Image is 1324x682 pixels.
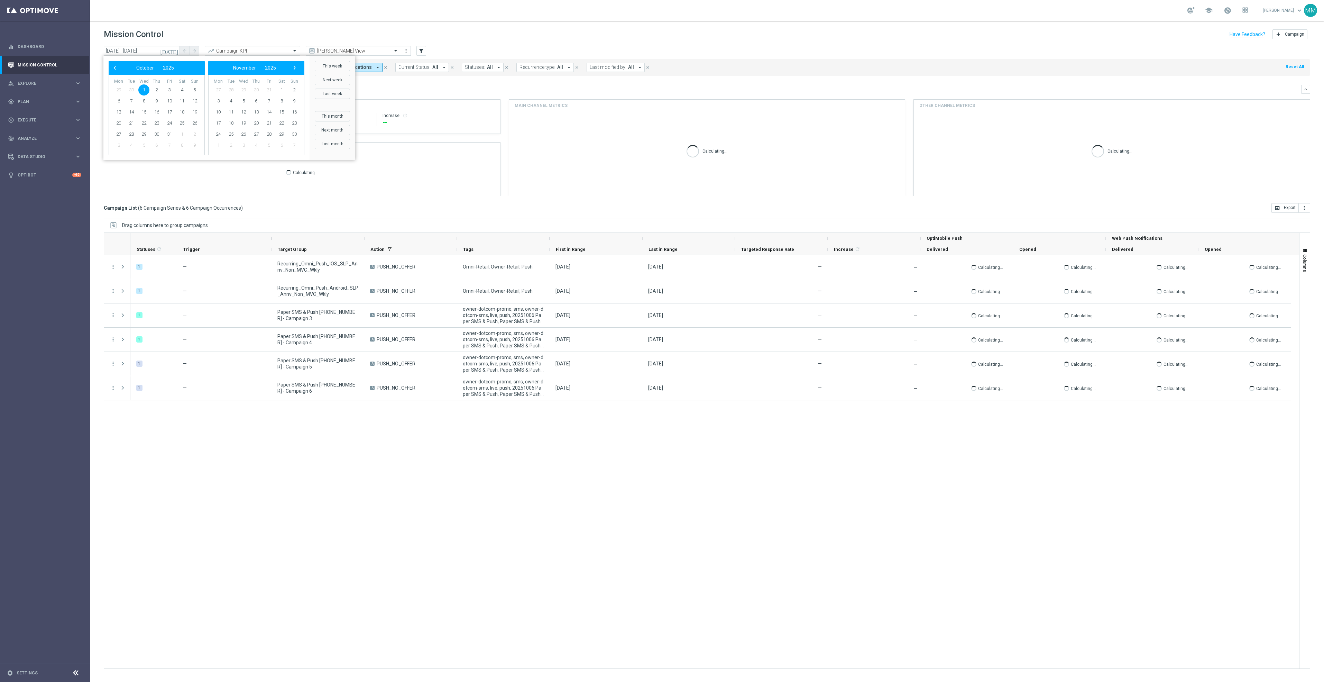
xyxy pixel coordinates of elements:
[130,328,1291,352] div: Press SPACE to select this row.
[126,140,137,151] span: 4
[189,140,200,151] span: 9
[377,264,415,270] span: PUSH_NO_OFFER
[151,96,162,107] span: 9
[637,64,643,71] i: arrow_drop_down
[237,79,250,84] th: weekday
[213,129,224,140] span: 24
[180,46,190,56] button: arrow_back
[370,247,385,252] span: Action
[289,118,300,129] span: 23
[176,118,187,129] span: 25
[260,63,281,72] button: 2025
[402,113,408,118] i: refresh
[276,107,287,118] span: 15
[110,361,116,367] i: more_vert
[383,64,389,71] button: close
[1112,236,1162,241] span: Web Push Notifications
[264,84,275,96] span: 31
[163,65,174,71] span: 2025
[151,129,162,140] span: 30
[126,129,137,140] span: 28
[1302,254,1308,272] span: Columns
[403,48,409,54] i: more_vert
[151,107,162,118] span: 16
[213,140,224,151] span: 1
[122,222,208,228] span: Drag columns here to group campaigns
[110,288,116,294] i: more_vert
[226,118,237,129] span: 18
[463,264,533,270] span: Omni-Retail, Owner-Retail, Push
[104,46,180,56] input: Select date range
[8,44,14,50] i: equalizer
[18,118,75,122] span: Execute
[164,118,175,129] span: 24
[574,65,579,70] i: close
[566,64,572,71] i: arrow_drop_down
[213,118,224,129] span: 17
[140,205,241,211] span: 6 Campaign Series & 6 Campaign Occurrences
[104,205,243,211] h3: Campaign List
[226,129,237,140] span: 25
[75,117,81,123] i: keyboard_arrow_right
[289,84,300,96] span: 2
[1275,205,1280,211] i: open_in_browser
[212,79,225,84] th: weekday
[275,79,288,84] th: weekday
[293,169,318,175] p: Calculating...
[264,140,275,151] span: 5
[226,84,237,96] span: 28
[278,247,307,252] span: Target Group
[192,48,197,53] i: arrow_forward
[370,289,375,293] span: A
[138,79,150,84] th: weekday
[18,81,75,85] span: Explore
[487,64,493,70] span: All
[183,247,200,252] span: Trigger
[113,84,124,96] span: 29
[238,96,249,107] span: 5
[137,247,155,252] span: Statuses
[315,61,350,71] button: This week
[648,264,663,270] div: 06 Oct 2025, Monday
[18,136,75,140] span: Analyze
[163,79,176,84] th: weekday
[290,63,299,72] span: ›
[8,117,82,123] div: play_circle_outline Execute keyboard_arrow_right
[8,154,75,160] div: Data Studio
[126,107,137,118] span: 14
[276,84,287,96] span: 1
[158,63,178,72] button: 2025
[8,136,82,141] button: track_changes Analyze keyboard_arrow_right
[176,107,187,118] span: 18
[138,129,149,140] span: 29
[104,29,163,39] h1: Mission Control
[288,79,301,84] th: weekday
[189,96,200,107] span: 12
[126,118,137,129] span: 21
[1301,85,1310,94] button: keyboard_arrow_down
[383,113,494,118] div: Increase
[213,96,224,107] span: 3
[276,140,287,151] span: 6
[17,671,38,675] a: Settings
[1230,32,1265,37] input: Have Feedback?
[104,255,130,279] div: Press SPACE to select this row.
[205,46,300,56] ng-select: Campaign KPI
[8,166,81,184] div: Optibot
[110,63,200,72] bs-datepicker-navigation-view: ​ ​ ​
[1271,203,1299,213] button: open_in_browser Export
[110,336,116,343] i: more_vert
[190,46,199,56] button: arrow_forward
[164,107,175,118] span: 17
[555,264,570,270] div: 06 Oct 2025, Monday
[574,64,580,71] button: close
[110,385,116,391] button: more_vert
[1304,4,1317,17] div: MM
[113,96,124,107] span: 6
[8,154,82,160] button: Data Studio keyboard_arrow_right
[1299,203,1310,213] button: more_vert
[182,48,187,53] i: arrow_back
[1272,29,1307,39] button: add Campaign
[854,245,860,253] span: Calculate column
